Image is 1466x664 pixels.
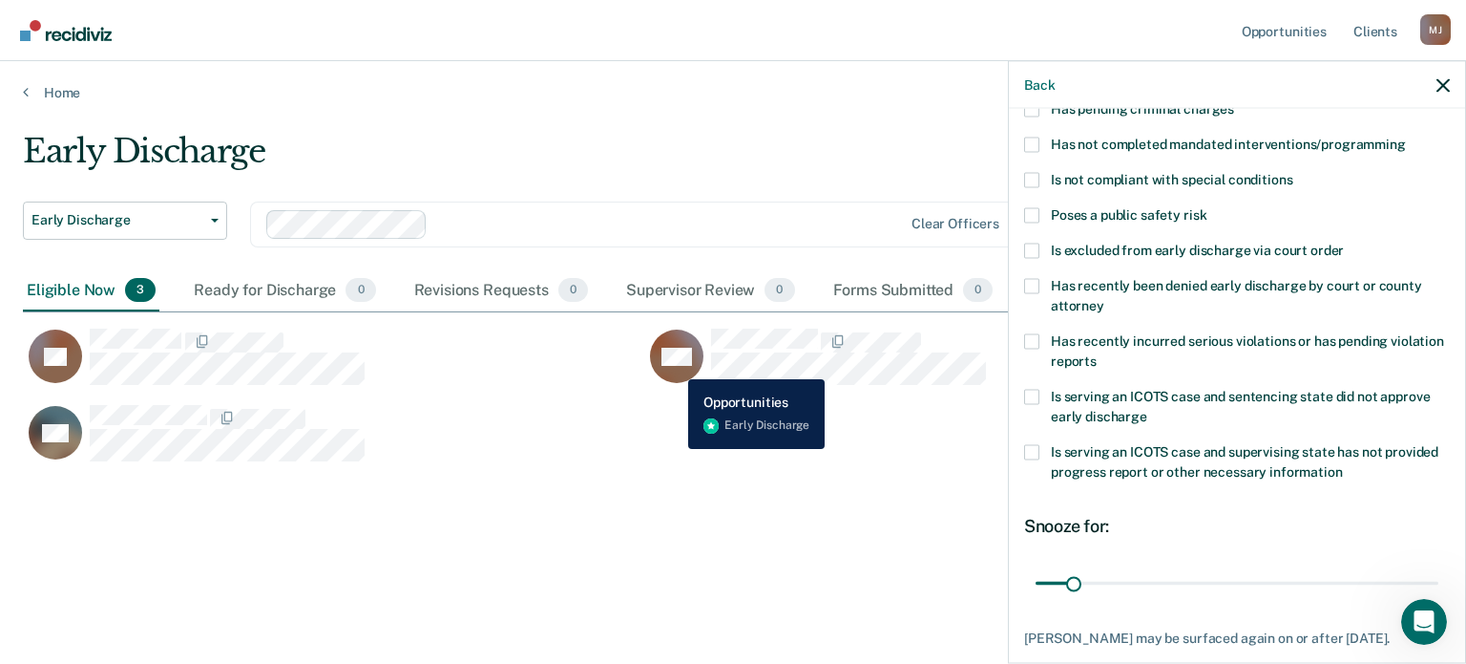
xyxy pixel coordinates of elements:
[1051,332,1444,368] span: Has recently incurred serious violations or has pending violation reports
[1401,599,1447,645] iframe: Intercom live chat
[644,328,1266,404] div: CaseloadOpportunityCell-6436696
[1024,76,1055,93] button: Back
[346,278,375,303] span: 0
[31,212,203,228] span: Early Discharge
[829,270,997,312] div: Forms Submitted
[190,270,379,312] div: Ready for Discharge
[23,404,644,481] div: CaseloadOpportunityCell-6018222
[1051,443,1438,479] span: Is serving an ICOTS case and supervising state has not provided progress report or other necessar...
[410,270,592,312] div: Revisions Requests
[1024,515,1450,536] div: Snooze for:
[622,270,799,312] div: Supervisor Review
[20,20,112,41] img: Recidiviz
[1051,242,1344,257] span: Is excluded from early discharge via court order
[23,270,159,312] div: Eligible Now
[23,84,1443,101] a: Home
[23,132,1122,186] div: Early Discharge
[1051,388,1430,423] span: Is serving an ICOTS case and sentencing state did not approve early discharge
[1051,171,1292,186] span: Is not compliant with special conditions
[1420,14,1451,45] button: Profile dropdown button
[125,278,156,303] span: 3
[1420,14,1451,45] div: M J
[963,278,993,303] span: 0
[911,216,999,232] div: Clear officers
[23,328,644,404] div: CaseloadOpportunityCell-6232322
[1051,136,1406,151] span: Has not completed mandated interventions/programming
[1051,277,1422,312] span: Has recently been denied early discharge by court or county attorney
[764,278,794,303] span: 0
[1024,631,1450,647] div: [PERSON_NAME] may be surfaced again on or after [DATE].
[558,278,588,303] span: 0
[1051,206,1206,222] span: Poses a public safety risk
